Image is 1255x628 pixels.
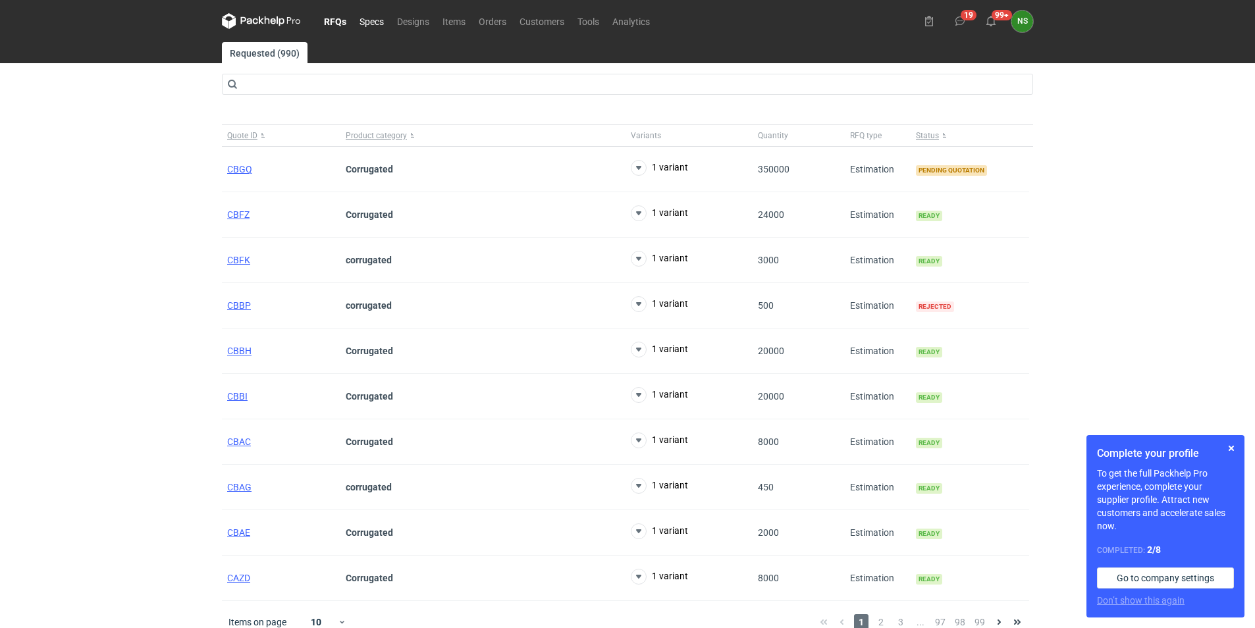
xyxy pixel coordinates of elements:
span: Ready [916,211,942,221]
span: 20000 [758,346,784,356]
span: 8000 [758,573,779,583]
span: Quote ID [227,130,257,141]
a: CBFK [227,255,250,265]
span: Ready [916,256,942,267]
a: Designs [390,13,436,29]
a: Requested (990) [222,42,307,63]
button: 1 variant [631,251,688,267]
strong: 2 / 8 [1147,544,1161,555]
a: CBAE [227,527,250,538]
svg: Packhelp Pro [222,13,301,29]
span: Pending quotation [916,165,987,176]
span: Ready [916,392,942,403]
button: 1 variant [631,523,688,539]
div: Estimation [845,192,911,238]
span: Variants [631,130,661,141]
button: 1 variant [631,387,688,403]
a: RFQs [317,13,353,29]
div: Estimation [845,238,911,283]
button: 1 variant [631,342,688,357]
span: 3000 [758,255,779,265]
span: 8000 [758,436,779,447]
div: Estimation [845,556,911,601]
span: Rejected [916,301,954,312]
h1: Complete your profile [1097,446,1234,461]
span: 2000 [758,527,779,538]
button: 19 [949,11,971,32]
button: 99+ [980,11,1001,32]
span: 500 [758,300,774,311]
span: RFQ type [850,130,882,141]
div: Estimation [845,374,911,419]
span: 20000 [758,391,784,402]
span: 450 [758,482,774,492]
span: 350000 [758,164,789,174]
a: CAZD [227,573,250,583]
button: 1 variant [631,296,688,312]
a: Go to company settings [1097,567,1234,589]
div: Estimation [845,283,911,328]
a: Tools [571,13,606,29]
span: Product category [346,130,407,141]
strong: Corrugated [346,164,393,174]
button: 1 variant [631,569,688,585]
a: CBFZ [227,209,250,220]
span: Ready [916,438,942,448]
button: 1 variant [631,205,688,221]
button: Status [911,125,1029,146]
div: Completed: [1097,543,1234,557]
button: 1 variant [631,432,688,448]
span: Ready [916,574,942,585]
button: Skip for now [1223,440,1239,456]
strong: Corrugated [346,436,393,447]
span: Status [916,130,939,141]
a: CBBH [227,346,252,356]
span: Quantity [758,130,788,141]
strong: Corrugated [346,573,393,583]
strong: corrugated [346,482,392,492]
a: Items [436,13,472,29]
div: Natalia Stępak [1011,11,1033,32]
a: Specs [353,13,390,29]
a: Analytics [606,13,656,29]
button: Product category [340,125,626,146]
span: Ready [916,483,942,494]
button: 1 variant [631,478,688,494]
a: CBAC [227,436,251,447]
strong: corrugated [346,255,392,265]
a: Customers [513,13,571,29]
a: CBGQ [227,164,252,174]
button: NS [1011,11,1033,32]
div: Estimation [845,328,911,374]
a: Orders [472,13,513,29]
div: Estimation [845,419,911,465]
div: Estimation [845,147,911,192]
div: Estimation [845,510,911,556]
span: Ready [916,347,942,357]
a: CBAG [227,482,252,492]
button: 1 variant [631,160,688,176]
p: To get the full Packhelp Pro experience, complete your supplier profile. Attract new customers an... [1097,467,1234,533]
button: Don’t show this again [1097,594,1185,607]
strong: Corrugated [346,391,393,402]
strong: Corrugated [346,346,393,356]
a: CBBP [227,300,251,311]
strong: Corrugated [346,209,393,220]
span: Ready [916,529,942,539]
a: CBBI [227,391,248,402]
div: Estimation [845,465,911,510]
span: 24000 [758,209,784,220]
strong: corrugated [346,300,392,311]
button: Quote ID [222,125,340,146]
